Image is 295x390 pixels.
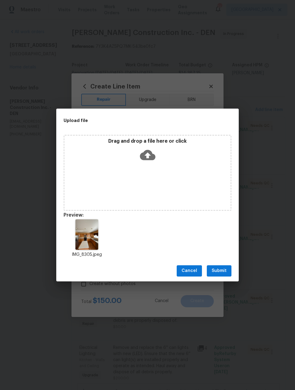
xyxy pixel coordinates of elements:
button: Submit [207,265,231,277]
p: IMG_8305.jpeg [64,252,110,258]
p: Drag and drop a file here or click [64,138,231,145]
span: Cancel [182,267,197,275]
img: Z [75,219,98,250]
h2: Upload file [64,117,204,124]
button: Cancel [177,265,202,277]
span: Submit [212,267,227,275]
